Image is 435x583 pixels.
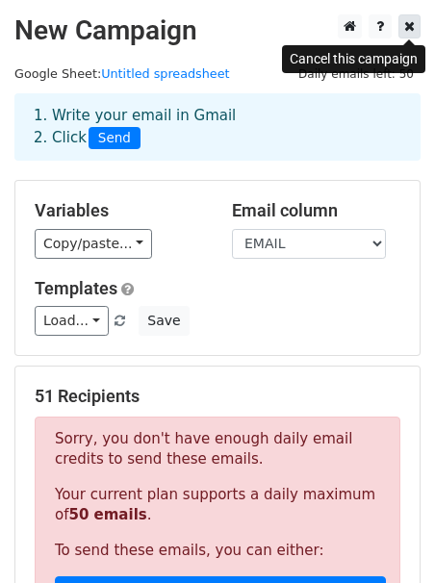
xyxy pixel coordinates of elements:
p: To send these emails, you can either: [55,541,380,561]
p: Sorry, you don't have enough daily email credits to send these emails. [55,429,380,469]
h2: New Campaign [14,14,421,47]
a: Templates [35,278,117,298]
a: Load... [35,306,109,336]
strong: 50 emails [68,506,146,523]
a: Copy/paste... [35,229,152,259]
p: Your current plan supports a daily maximum of . [55,485,380,525]
a: Daily emails left: 50 [292,66,421,81]
h5: Variables [35,200,203,221]
iframe: Chat Widget [339,491,435,583]
span: Send [89,127,141,150]
div: Cancel this campaign [282,45,425,73]
button: Save [139,306,189,336]
div: 1. Write your email in Gmail 2. Click [19,105,416,149]
small: Google Sheet: [14,66,230,81]
h5: Email column [232,200,400,221]
a: Untitled spreadsheet [101,66,229,81]
h5: 51 Recipients [35,386,400,407]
